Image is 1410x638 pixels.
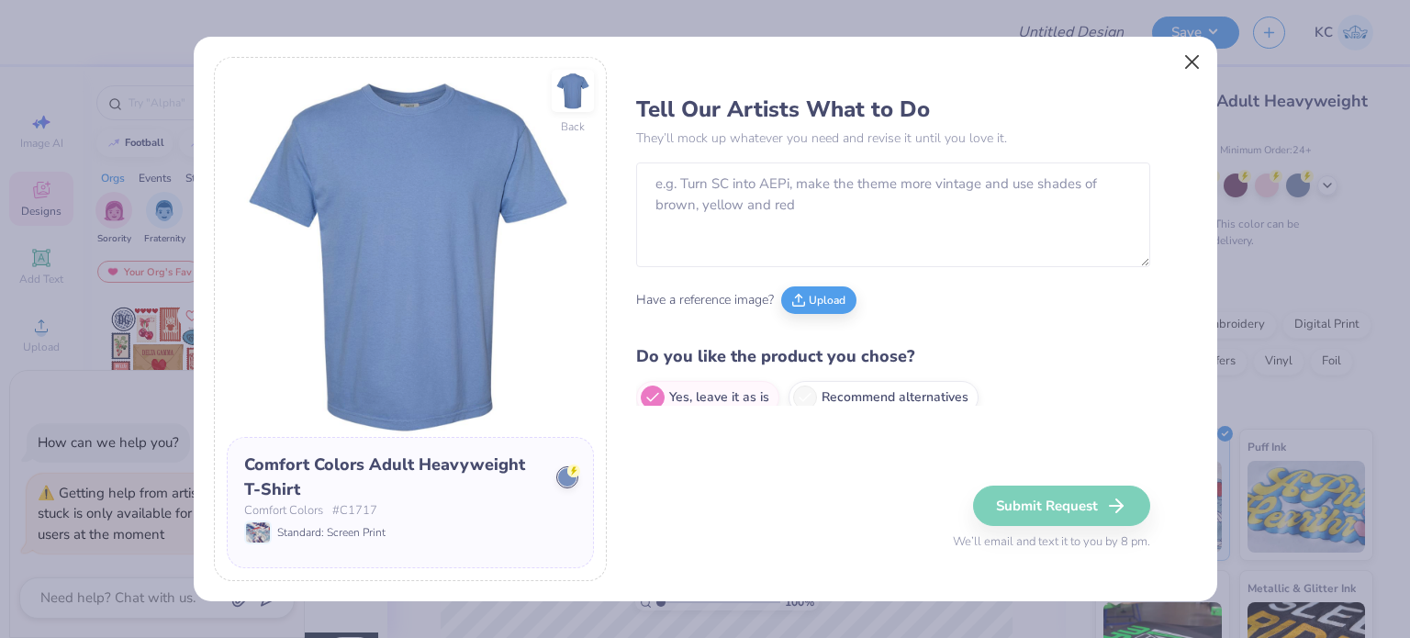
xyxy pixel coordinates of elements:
[953,533,1150,552] span: We’ll email and text it to you by 8 pm.
[636,343,1150,370] h4: Do you like the product you chose?
[244,453,543,502] div: Comfort Colors Adult Heavyweight T-Shirt
[332,502,377,520] span: # C1717
[636,95,1150,123] h3: Tell Our Artists What to Do
[244,502,323,520] span: Comfort Colors
[789,381,979,414] label: Recommend alternatives
[246,522,270,543] img: Standard: Screen Print
[1174,44,1209,79] button: Close
[636,290,774,309] span: Have a reference image?
[781,286,856,314] button: Upload
[554,73,591,109] img: Back
[277,524,386,541] span: Standard: Screen Print
[561,118,585,135] div: Back
[636,129,1150,148] p: They’ll mock up whatever you need and revise it until you love it.
[636,381,779,414] label: Yes, leave it as is
[227,70,594,437] img: Front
